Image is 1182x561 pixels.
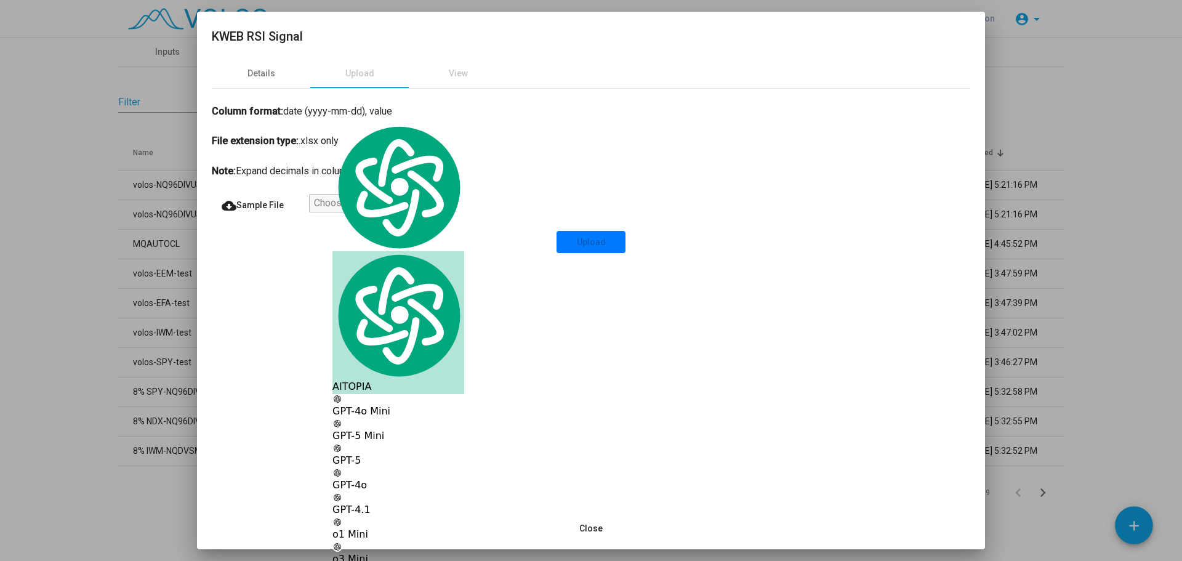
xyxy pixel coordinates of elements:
span: Close [579,523,603,533]
div: GPT-4.1 [332,493,464,517]
div: Upload [345,67,374,80]
span: Sample File [222,200,284,210]
img: gpt-black.svg [332,394,342,404]
img: gpt-black.svg [332,517,342,527]
img: gpt-black.svg [332,468,342,478]
div: .xlsx only [212,134,970,148]
div: o1 Mini [332,517,464,542]
div: GPT-4o [332,468,464,493]
img: gpt-black.svg [332,542,342,552]
button: Sample File [212,194,294,216]
img: gpt-black.svg [332,493,342,502]
div: Expand decimals in column for full precision [212,164,970,179]
div: AITOPIA [332,251,464,394]
button: Upload [557,231,625,253]
img: logo.svg [332,251,464,379]
b: Column format: [212,105,283,117]
b: Note: [212,165,236,177]
span: Upload [577,237,606,247]
img: gpt-black.svg [332,443,342,453]
b: File extension type: [212,135,299,147]
img: logo.svg [332,123,464,251]
div: date (yyyy-mm-dd), value [212,104,970,119]
img: gpt-black.svg [332,419,342,429]
div: GPT-5 [332,443,464,468]
mat-icon: cloud_download [222,198,236,213]
div: Details [247,67,275,80]
div: GPT-4o Mini [332,394,464,419]
div: GPT-5 Mini [332,419,464,443]
div: View [449,67,468,80]
h2: KWEB RSI Signal [212,26,970,46]
button: Close [569,517,613,539]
